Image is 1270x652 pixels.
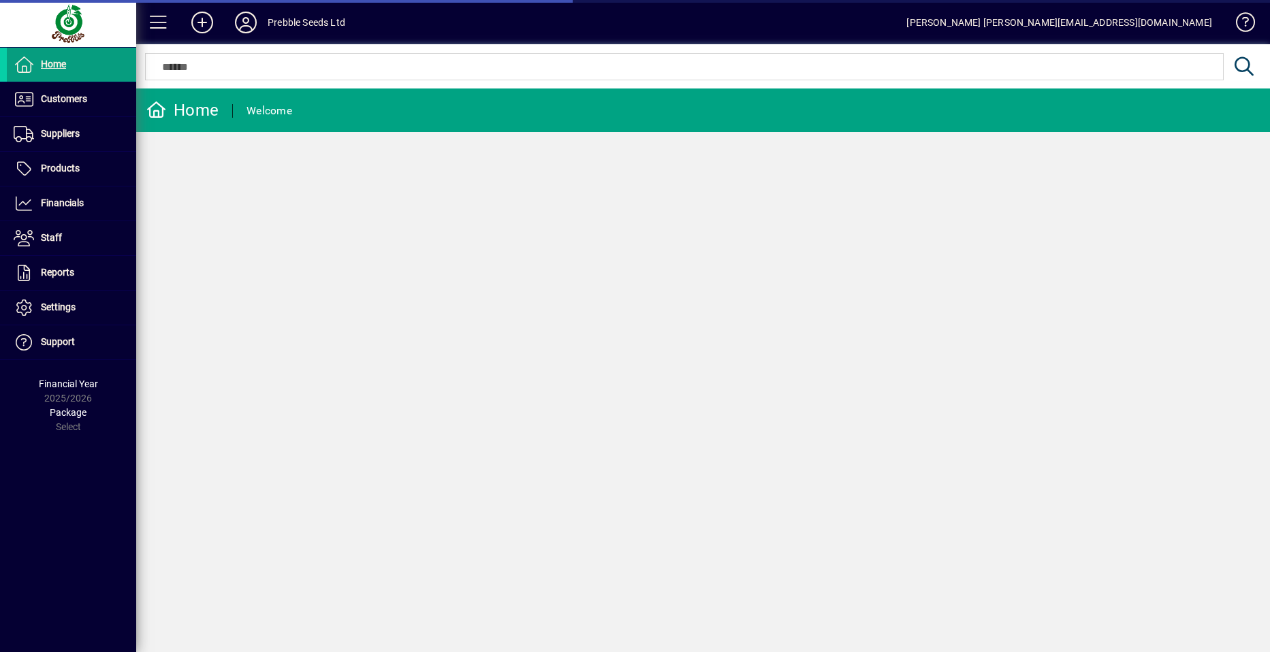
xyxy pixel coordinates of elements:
a: Settings [7,291,136,325]
a: Financials [7,186,136,221]
span: Support [41,336,75,347]
div: Home [146,99,219,121]
span: Financials [41,197,84,208]
span: Financial Year [39,378,98,389]
a: Staff [7,221,136,255]
span: Home [41,59,66,69]
button: Profile [224,10,268,35]
a: Support [7,325,136,359]
span: Staff [41,232,62,243]
a: Suppliers [7,117,136,151]
a: Products [7,152,136,186]
span: Products [41,163,80,174]
div: [PERSON_NAME] [PERSON_NAME][EMAIL_ADDRESS][DOMAIN_NAME] [906,12,1212,33]
button: Add [180,10,224,35]
a: Knowledge Base [1226,3,1253,47]
div: Welcome [247,100,292,122]
div: Prebble Seeds Ltd [268,12,345,33]
a: Reports [7,256,136,290]
span: Settings [41,301,76,312]
a: Customers [7,82,136,116]
span: Package [50,407,86,418]
span: Reports [41,267,74,278]
span: Customers [41,93,87,104]
span: Suppliers [41,128,80,139]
